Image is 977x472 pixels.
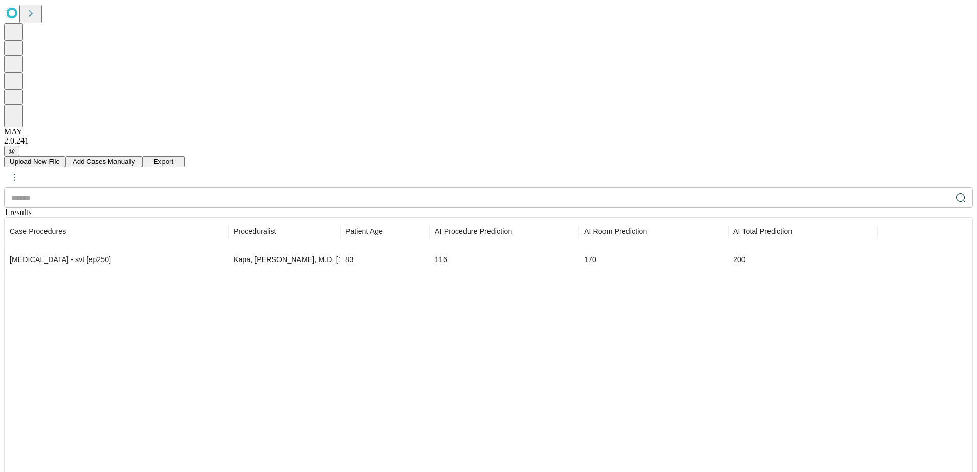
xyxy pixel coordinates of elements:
a: Export [142,157,185,166]
div: [MEDICAL_DATA] - svt [ep250] [10,247,223,273]
span: Includes set-up, patient in-room to patient out-of-room, and clean-up [733,226,792,237]
span: Time-out to extubation/pocket closure [435,226,512,237]
div: MAY [4,127,973,136]
span: 200 [733,255,746,264]
button: kebab-menu [5,168,24,186]
span: Add Cases Manually [73,158,135,166]
button: Add Cases Manually [65,156,142,167]
div: 83 [345,247,425,273]
div: 2.0.241 [4,136,973,146]
span: 170 [584,255,596,264]
span: @ [8,147,15,155]
button: Export [142,156,185,167]
span: Upload New File [10,158,60,166]
button: @ [4,146,19,156]
div: Kapa, [PERSON_NAME], M.D. [1003995] [234,247,335,273]
span: Export [154,158,174,166]
span: Patient in room to patient out of room [584,226,647,237]
span: Proceduralist [234,226,276,237]
span: 116 [435,255,447,264]
span: Patient Age [345,226,383,237]
span: Scheduled procedures [10,226,66,237]
button: Upload New File [4,156,65,167]
span: 1 results [4,208,32,217]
